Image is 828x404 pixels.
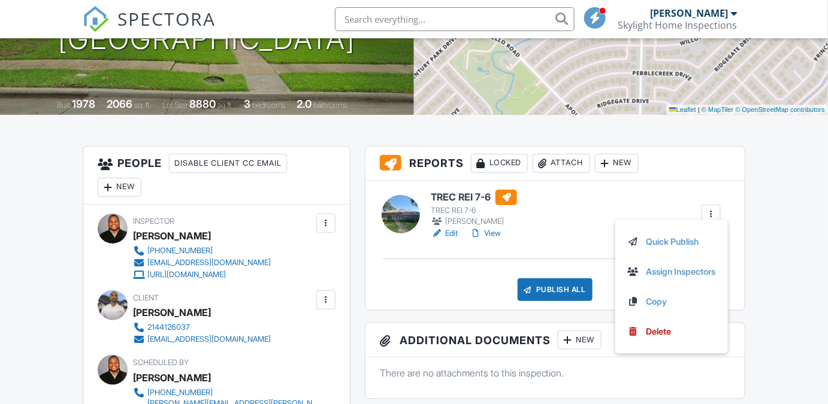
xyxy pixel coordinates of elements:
div: 2066 [107,98,132,110]
span: SPECTORA [117,6,216,31]
a: TREC REI 7-6 TREC REI 7-6 [PERSON_NAME] [431,190,517,228]
div: 2144126037 [147,323,190,332]
div: [EMAIL_ADDRESS][DOMAIN_NAME] [147,258,271,268]
span: Built [57,101,70,110]
div: [PHONE_NUMBER] [147,246,213,256]
div: TREC REI 7-6 [431,206,517,215]
div: New [558,330,602,350]
a: [EMAIL_ADDRESS][DOMAIN_NAME] [133,257,271,269]
div: [PERSON_NAME] [133,227,211,245]
div: [PERSON_NAME] [133,369,211,387]
span: sq.ft. [217,101,232,110]
div: New [595,154,639,173]
img: The Best Home Inspection Software - Spectora [83,6,109,32]
a: [URL][DOMAIN_NAME] [133,269,271,281]
div: Publish All [518,278,593,301]
div: 2.0 [297,98,312,110]
div: Skylight Home Inspections [618,19,738,31]
a: Leaflet [669,106,696,113]
a: © MapTiler [702,106,734,113]
div: Delete [646,325,672,338]
div: [PERSON_NAME] [133,303,211,321]
p: There are no attachments to this inspection. [380,366,730,379]
span: | [698,106,700,113]
div: [PERSON_NAME] [651,7,729,19]
h3: Reports [365,147,745,181]
div: Attach [533,154,590,173]
a: 2144126037 [133,321,271,333]
div: [PHONE_NUMBER] [147,388,213,397]
h3: People [83,147,350,205]
a: Edit [431,227,458,239]
a: SPECTORA [83,16,216,41]
div: [EMAIL_ADDRESS][DOMAIN_NAME] [147,335,271,344]
h6: TREC REI 7-6 [431,190,517,205]
a: © OpenStreetMap contributors [736,106,825,113]
span: Client [133,293,159,302]
span: Lot Size [162,101,188,110]
div: 3 [244,98,250,110]
div: [URL][DOMAIN_NAME] [147,270,226,280]
a: Delete [627,325,716,338]
div: 8880 [189,98,216,110]
div: Disable Client CC Email [169,154,287,173]
a: View [470,227,501,239]
a: [EMAIL_ADDRESS][DOMAIN_NAME] [133,333,271,345]
div: New [98,178,141,197]
h3: Additional Documents [365,323,745,357]
span: bathrooms [313,101,347,110]
span: Inspector [133,217,174,226]
a: Quick Publish [627,235,716,248]
a: Copy [627,295,716,308]
div: 1978 [72,98,95,110]
a: Assign Inspectors [627,265,716,278]
span: Scheduled By [133,358,189,367]
input: Search everything... [335,7,575,31]
a: [PHONE_NUMBER] [133,387,313,399]
span: sq. ft. [134,101,151,110]
div: Locked [471,154,528,173]
div: [PERSON_NAME] [431,215,517,227]
a: [PHONE_NUMBER] [133,245,271,257]
span: bedrooms [252,101,285,110]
